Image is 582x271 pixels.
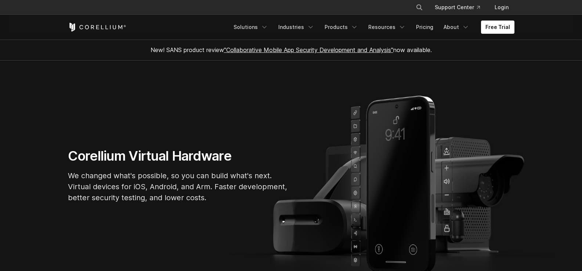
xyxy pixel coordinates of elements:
[412,21,438,34] a: Pricing
[320,21,362,34] a: Products
[407,1,514,14] div: Navigation Menu
[224,46,393,54] a: "Collaborative Mobile App Security Development and Analysis"
[481,21,514,34] a: Free Trial
[68,170,288,203] p: We changed what's possible, so you can build what's next. Virtual devices for iOS, Android, and A...
[229,21,514,34] div: Navigation Menu
[68,23,126,32] a: Corellium Home
[68,148,288,164] h1: Corellium Virtual Hardware
[364,21,410,34] a: Resources
[429,1,486,14] a: Support Center
[489,1,514,14] a: Login
[229,21,272,34] a: Solutions
[439,21,474,34] a: About
[413,1,426,14] button: Search
[151,46,432,54] span: New! SANS product review now available.
[274,21,319,34] a: Industries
